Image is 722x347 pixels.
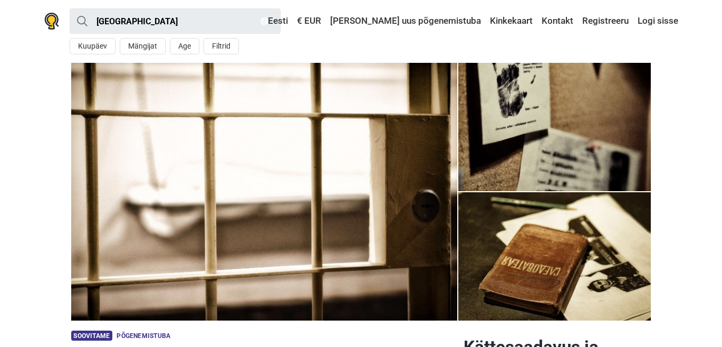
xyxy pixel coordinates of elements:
[204,38,239,54] button: Filtrid
[44,13,59,30] img: Nowescape logo
[70,8,281,34] input: proovi “Tallinn”
[71,331,113,341] span: Soovitame
[71,63,457,321] img: Põgenemine Vanglast photo 11
[170,38,199,54] button: Age
[294,12,324,31] a: € EUR
[328,12,484,31] a: [PERSON_NAME] uus põgenemistuba
[120,38,166,54] button: Mängijat
[70,38,115,54] button: Kuupäev
[458,63,651,191] img: Põgenemine Vanglast photo 4
[635,12,678,31] a: Logi sisse
[261,17,268,25] img: Eesti
[117,332,170,340] span: Põgenemistuba
[539,12,576,31] a: Kontakt
[458,63,651,191] a: Põgenemine Vanglast photo 3
[458,192,651,321] img: Põgenemine Vanglast photo 5
[458,192,651,321] a: Põgenemine Vanglast photo 4
[258,12,291,31] a: Eesti
[71,63,457,321] a: Põgenemine Vanglast photo 10
[487,12,535,31] a: Kinkekaart
[580,12,631,31] a: Registreeru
